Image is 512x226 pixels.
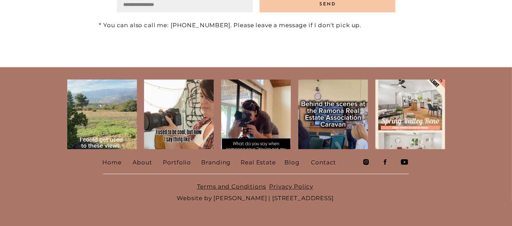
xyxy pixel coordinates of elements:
[241,157,278,167] a: Real Estate
[144,79,214,149] img: “Do you have a budget you’re working with?” “Exposure doesn’t pay the bills” “Oooo look at how th...
[197,183,266,190] a: Terms and Conditions
[67,79,137,149] img: There are so many opportunities for amazing views from properties all over Ramona. All throughout...
[285,157,300,167] a: Blog
[163,157,191,167] a: Portfolio
[99,19,415,27] p: * You can also call me: [PHONE_NUMBER]. Please leave a message if I don't pick up.
[201,157,231,167] a: Branding
[269,183,313,190] a: Privacy Policy
[375,79,445,149] img: I thoroughly enjoyed photographing this home in Spring Valley that has some fantastic new finishe...
[103,181,408,203] p: Website by [PERSON_NAME] | [STREET_ADDRESS]
[298,79,368,149] img: Meg with Closing Photos presented on how choosing the right real estate media can attract more bu...
[133,157,153,167] a: About
[221,79,291,149] img: I’m learning to have tougher skin and realize that, while I have amazing clients that love to wor...
[311,157,337,167] a: Contact
[103,157,122,167] a: Home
